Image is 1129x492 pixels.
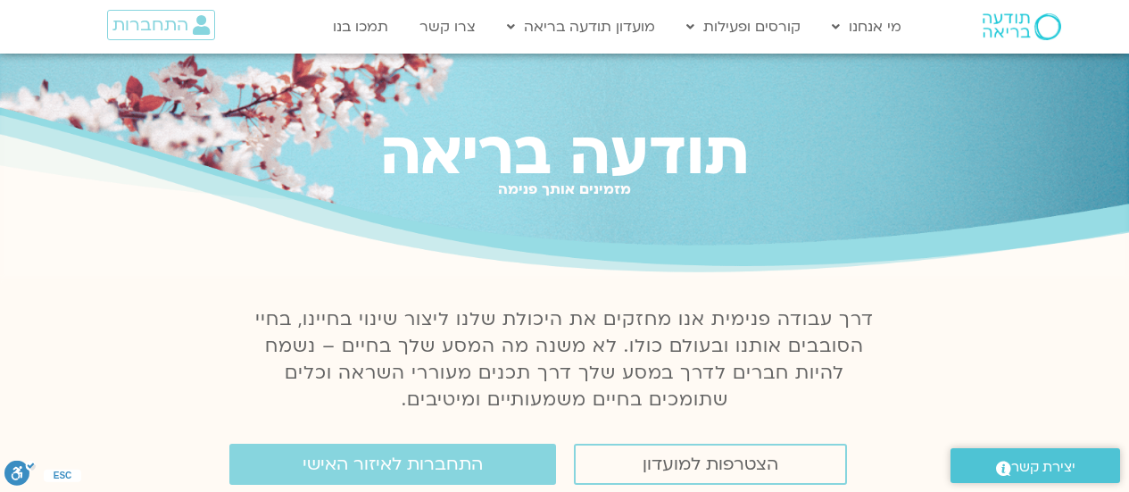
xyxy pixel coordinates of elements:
span: התחברות [112,15,188,35]
span: התחברות לאיזור האישי [303,454,483,474]
a: יצירת קשר [951,448,1120,483]
a: הצטרפות למועדון [574,444,847,485]
span: יצירת קשר [1011,455,1075,479]
span: הצטרפות למועדון [643,454,778,474]
a: התחברות [107,10,215,40]
a: צרו קשר [411,10,485,44]
a: מי אנחנו [823,10,910,44]
p: דרך עבודה פנימית אנו מחזקים את היכולת שלנו ליצור שינוי בחיינו, בחיי הסובבים אותנו ובעולם כולו. לא... [245,306,884,413]
a: תמכו בנו [324,10,397,44]
img: תודעה בריאה [983,13,1061,40]
a: קורסים ופעילות [677,10,809,44]
a: התחברות לאיזור האישי [229,444,556,485]
a: מועדון תודעה בריאה [498,10,664,44]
